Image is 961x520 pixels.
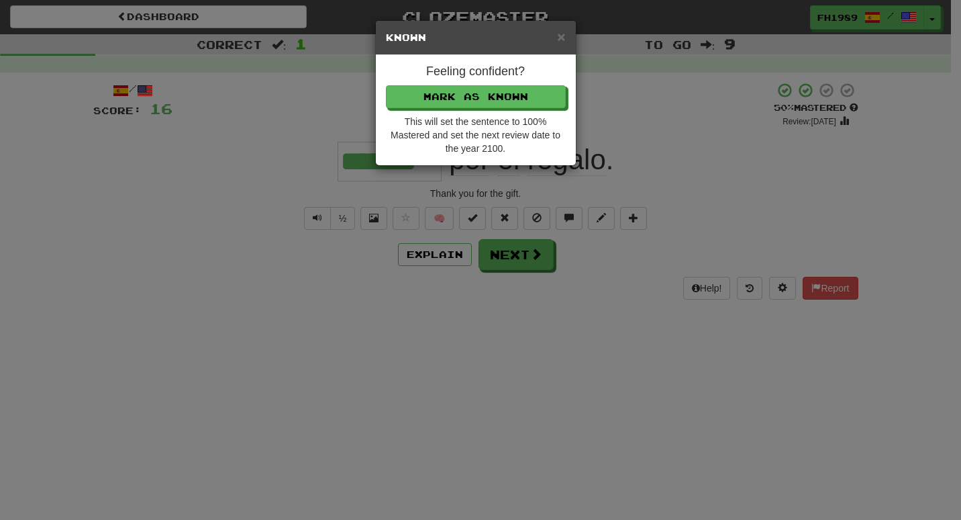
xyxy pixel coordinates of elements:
div: This will set the sentence to 100% Mastered and set the next review date to the year 2100. [386,115,566,155]
h4: Feeling confident? [386,65,566,79]
button: Close [557,30,565,44]
span: × [557,29,565,44]
button: Mark as Known [386,85,566,108]
h5: Known [386,31,566,44]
